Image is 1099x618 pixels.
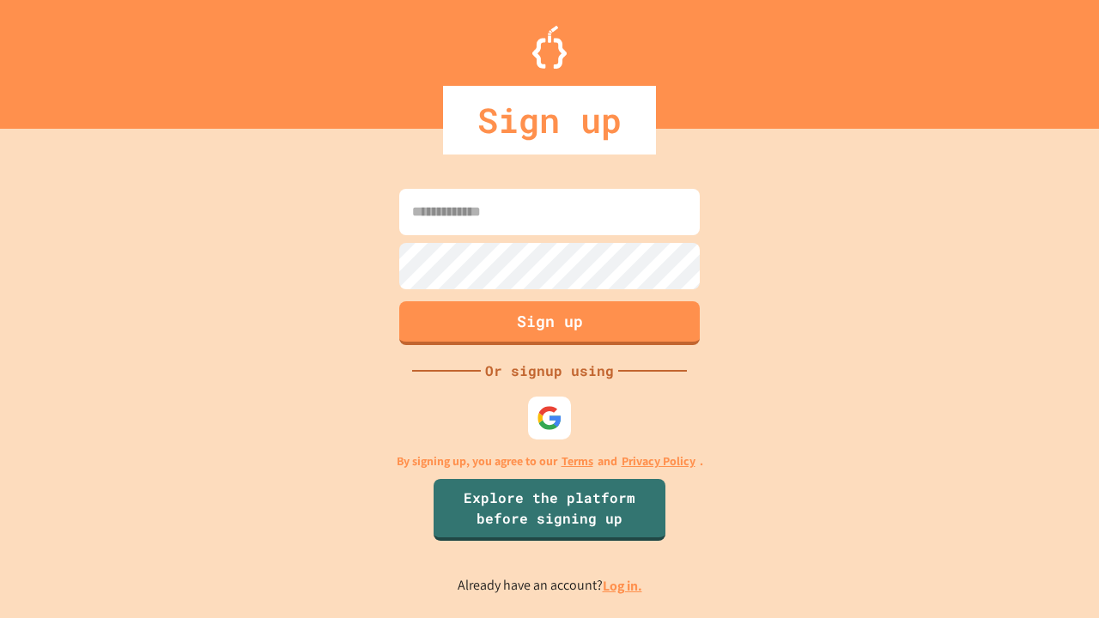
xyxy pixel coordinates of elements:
[458,575,642,597] p: Already have an account?
[434,479,665,541] a: Explore the platform before signing up
[532,26,567,69] img: Logo.svg
[399,301,700,345] button: Sign up
[443,86,656,154] div: Sign up
[481,360,618,381] div: Or signup using
[603,577,642,595] a: Log in.
[562,452,593,470] a: Terms
[397,452,703,470] p: By signing up, you agree to our and .
[622,452,695,470] a: Privacy Policy
[537,405,562,431] img: google-icon.svg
